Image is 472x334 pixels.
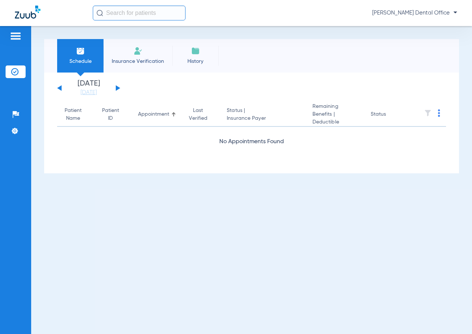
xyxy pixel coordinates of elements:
iframe: Chat Widget [435,298,472,334]
div: No Appointments Found [57,137,446,147]
img: Schedule [76,46,85,55]
img: Manual Insurance Verification [134,46,142,55]
span: [PERSON_NAME] Dental Office [372,9,457,17]
img: group-dot-blue.svg [438,109,440,117]
div: Last Verified [188,107,215,122]
img: Search Icon [96,10,103,16]
div: Patient ID [102,107,126,122]
div: Last Verified [188,107,208,122]
div: Patient ID [102,107,119,122]
span: Schedule [63,58,98,65]
th: Status [365,103,415,127]
div: Appointment [138,110,176,118]
span: History [178,58,213,65]
div: Patient Name [63,107,90,122]
img: filter.svg [424,109,432,117]
th: Remaining Benefits | [307,103,365,127]
a: [DATE] [66,89,111,96]
span: Insurance Payer [227,115,301,122]
div: Appointment [138,110,169,118]
input: Search for patients [93,6,186,20]
span: Deductible [312,118,359,126]
img: History [191,46,200,55]
th: Status | [221,103,307,127]
div: Patient Name [63,107,83,122]
img: Zuub Logo [15,6,40,19]
span: Insurance Verification [109,58,167,65]
li: [DATE] [66,80,111,96]
img: hamburger-icon [10,32,22,41]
